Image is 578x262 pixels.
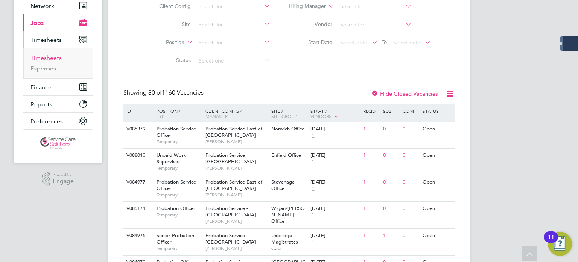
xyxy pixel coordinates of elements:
div: Open [421,149,453,162]
span: 1 [310,212,315,218]
a: Timesheets [30,54,62,61]
input: Search for... [338,20,412,30]
span: Wigan/[PERSON_NAME] Office [271,205,305,224]
div: V085174 [125,202,151,216]
div: 1 [361,202,381,216]
div: V088010 [125,149,151,162]
span: [PERSON_NAME] [205,245,268,251]
span: [PERSON_NAME] [205,139,268,145]
span: Vendors [310,113,332,119]
button: Preferences [23,113,93,129]
span: Type [157,113,167,119]
span: 1160 Vacancies [148,89,204,97]
div: 0 [401,122,420,136]
span: 1 [310,132,315,139]
div: 11 [548,237,554,247]
span: Temporary [157,165,202,171]
span: Temporary [157,212,202,218]
label: Hide Closed Vacancies [371,90,438,97]
div: V085379 [125,122,151,136]
span: Jobs [30,19,44,26]
div: 0 [381,149,401,162]
span: Temporary [157,245,202,251]
span: 1 [310,185,315,192]
div: 1 [361,175,381,189]
span: Finance [30,84,52,91]
label: Hiring Manager [283,3,326,10]
input: Search for... [196,38,270,48]
span: Enfield Office [271,152,301,158]
span: Manager [205,113,228,119]
div: Timesheets [23,48,93,78]
div: Status [421,104,453,117]
input: Search for... [196,2,270,12]
div: V084976 [125,229,151,243]
div: Open [421,202,453,216]
div: Reqd [361,104,381,117]
label: Start Date [289,39,332,46]
div: 1 [361,149,381,162]
span: Senior Probation Officer [157,232,194,245]
button: Open Resource Center, 11 new notifications [548,232,572,256]
a: Expenses [30,65,56,72]
span: [PERSON_NAME] [205,165,268,171]
div: V084977 [125,175,151,189]
div: 1 [381,229,401,243]
span: 1 [310,159,315,165]
img: servicecare-logo-retina.png [40,137,76,149]
div: Site / [269,104,309,123]
span: Probation Service East of [GEOGRAPHIC_DATA] [205,126,262,138]
div: [DATE] [310,205,359,212]
span: Probation Service Officer [157,179,196,192]
a: Powered byEngage [42,172,74,186]
div: 0 [401,175,420,189]
div: 1 [361,122,381,136]
span: 30 of [148,89,162,97]
input: Select one [196,56,270,66]
span: Timesheets [30,36,62,43]
div: Position / [151,104,204,123]
span: Preferences [30,118,63,125]
button: Reports [23,96,93,112]
div: 0 [401,229,420,243]
button: Jobs [23,14,93,31]
span: Temporary [157,139,202,145]
span: Probation Service [GEOGRAPHIC_DATA] [205,152,256,165]
div: 0 [381,202,401,216]
div: 1 [361,229,381,243]
label: Position [141,39,184,46]
span: Uxbridge Magistrates Court [271,232,298,251]
span: [PERSON_NAME] [205,218,268,224]
span: Network [30,2,54,9]
span: Probation Service [GEOGRAPHIC_DATA] [205,232,256,245]
span: Unpaid Work Supervisor [157,152,186,165]
span: Powered by [53,172,74,178]
div: Client Config / [204,104,269,123]
div: Open [421,122,453,136]
div: Open [421,229,453,243]
span: [PERSON_NAME] [205,192,268,198]
span: Stevenage Office [271,179,295,192]
span: Probation Service - [GEOGRAPHIC_DATA] [205,205,256,218]
a: Go to home page [23,137,93,149]
div: [DATE] [310,179,359,185]
div: 0 [401,202,420,216]
input: Search for... [196,20,270,30]
div: 0 [381,122,401,136]
span: Engage [53,178,74,185]
span: Reports [30,101,52,108]
span: Select date [340,39,367,46]
button: Finance [23,79,93,95]
div: Start / [309,104,361,123]
div: [DATE] [310,233,359,239]
div: Sub [381,104,401,117]
label: Client Config [148,3,191,9]
label: Site [148,21,191,28]
span: Probation Officer [157,205,195,211]
button: Timesheets [23,31,93,48]
div: Conf [401,104,420,117]
span: To [379,37,389,47]
div: [DATE] [310,152,359,159]
div: 0 [401,149,420,162]
span: Temporary [157,192,202,198]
